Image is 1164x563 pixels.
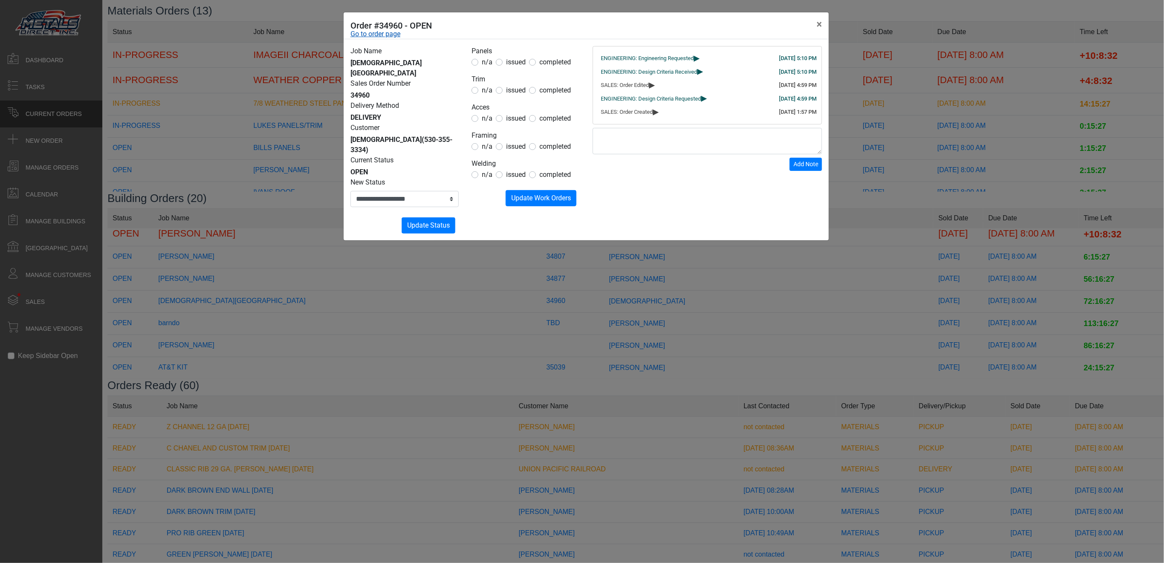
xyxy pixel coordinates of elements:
label: Current Status [350,155,394,165]
span: issued [506,86,526,94]
div: ENGINEERING: Design Criteria Requested [601,95,814,103]
span: issued [506,58,526,66]
span: completed [539,114,571,122]
div: [DATE] 1:57 PM [779,108,817,116]
span: [DEMOGRAPHIC_DATA][GEOGRAPHIC_DATA] [350,59,422,77]
button: Add Note [790,158,822,171]
label: Customer [350,123,379,133]
legend: Acces [472,102,580,113]
button: Update Work Orders [506,190,576,206]
span: ▸ [694,55,700,61]
div: [DATE] 5:10 PM [779,54,817,63]
h5: Order #34960 - OPEN [350,19,432,32]
span: n/a [482,86,492,94]
span: issued [506,114,526,122]
label: Sales Order Number [350,78,411,89]
div: ENGINEERING: Engineering Requested [601,54,814,63]
span: ▸ [701,95,707,101]
span: Update Status [407,221,450,229]
legend: Panels [472,46,580,57]
span: ▸ [649,82,655,87]
span: completed [539,86,571,94]
span: completed [539,142,571,150]
a: Go to order page [350,29,400,39]
div: OPEN [350,167,459,177]
span: completed [539,170,571,179]
button: Close [810,12,829,36]
span: n/a [482,114,492,122]
span: issued [506,142,526,150]
span: n/a [482,142,492,150]
div: SALES: Order Edited [601,81,814,90]
legend: Trim [472,74,580,85]
div: 34960 [350,90,459,101]
span: n/a [482,58,492,66]
span: ▸ [653,109,659,114]
label: New Status [350,177,385,188]
legend: Welding [472,159,580,170]
legend: Framing [472,130,580,141]
div: DELIVERY [350,113,459,123]
button: Update Status [402,217,455,234]
span: Update Work Orders [511,194,571,202]
div: SALES: Order Created [601,108,814,116]
div: [DATE] 4:59 PM [779,95,817,103]
label: Job Name [350,46,382,56]
span: completed [539,58,571,66]
label: Delivery Method [350,101,399,111]
div: [DEMOGRAPHIC_DATA] [350,135,459,155]
div: ENGINEERING: Design Criteria Received [601,68,814,76]
span: issued [506,170,526,179]
span: n/a [482,170,492,179]
div: [DATE] 4:59 PM [779,81,817,90]
span: ▸ [697,68,703,74]
span: Add Note [793,161,818,167]
div: [DATE] 5:10 PM [779,68,817,76]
